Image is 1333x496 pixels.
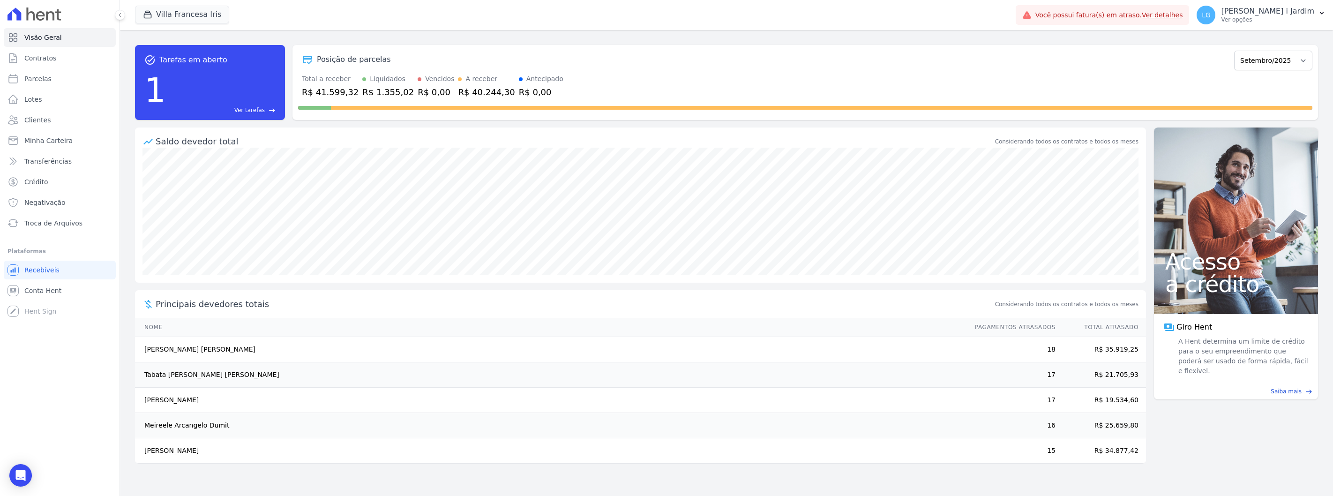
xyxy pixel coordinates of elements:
div: R$ 41.599,32 [302,86,359,98]
span: Troca de Arquivos [24,218,82,228]
span: Saiba mais [1271,387,1302,396]
a: Negativação [4,193,116,212]
span: Lotes [24,95,42,104]
p: [PERSON_NAME] i Jardim [1221,7,1314,16]
td: 15 [966,438,1056,464]
span: task_alt [144,54,156,66]
div: R$ 40.244,30 [458,86,515,98]
th: Nome [135,318,966,337]
span: Conta Hent [24,286,61,295]
span: Tarefas em aberto [159,54,227,66]
button: LG [PERSON_NAME] i Jardim Ver opções [1189,2,1333,28]
a: Minha Carteira [4,131,116,150]
th: Pagamentos Atrasados [966,318,1056,337]
td: R$ 21.705,93 [1056,362,1146,388]
td: 16 [966,413,1056,438]
a: Parcelas [4,69,116,88]
span: Parcelas [24,74,52,83]
span: Crédito [24,177,48,187]
div: Open Intercom Messenger [9,464,32,487]
td: 17 [966,362,1056,388]
a: Ver detalhes [1142,11,1183,19]
span: east [269,107,276,114]
a: Visão Geral [4,28,116,47]
td: [PERSON_NAME] [135,388,966,413]
a: Crédito [4,173,116,191]
a: Recebíveis [4,261,116,279]
td: [PERSON_NAME] [PERSON_NAME] [135,337,966,362]
span: Contratos [24,53,56,63]
p: Ver opções [1221,16,1314,23]
td: R$ 19.534,60 [1056,388,1146,413]
span: LG [1202,12,1211,18]
div: R$ 0,00 [519,86,563,98]
span: Recebíveis [24,265,60,275]
td: Tabata [PERSON_NAME] [PERSON_NAME] [135,362,966,388]
div: Saldo devedor total [156,135,993,148]
div: Considerando todos os contratos e todos os meses [995,137,1138,146]
div: R$ 1.355,02 [362,86,414,98]
div: Liquidados [370,74,405,84]
div: Vencidos [425,74,454,84]
span: a crédito [1165,273,1307,295]
td: Meireele Arcangelo Dumit [135,413,966,438]
div: Antecipado [526,74,563,84]
div: Total a receber [302,74,359,84]
span: Ver tarefas [234,106,265,114]
div: 1 [144,66,166,114]
div: Plataformas [7,246,112,257]
span: Clientes [24,115,51,125]
td: R$ 35.919,25 [1056,337,1146,362]
a: Saiba mais east [1160,387,1312,396]
a: Conta Hent [4,281,116,300]
span: east [1305,388,1312,395]
a: Ver tarefas east [170,106,276,114]
span: Você possui fatura(s) em atraso. [1035,10,1183,20]
td: [PERSON_NAME] [135,438,966,464]
span: A Hent determina um limite de crédito para o seu empreendimento que poderá ser usado de forma ráp... [1176,337,1309,376]
span: Minha Carteira [24,136,73,145]
span: Transferências [24,157,72,166]
button: Villa Francesa Iris [135,6,229,23]
div: A receber [465,74,497,84]
a: Clientes [4,111,116,129]
th: Total Atrasado [1056,318,1146,337]
a: Transferências [4,152,116,171]
span: Principais devedores totais [156,298,993,310]
div: R$ 0,00 [418,86,454,98]
td: R$ 25.659,80 [1056,413,1146,438]
span: Giro Hent [1176,322,1212,333]
a: Lotes [4,90,116,109]
td: 18 [966,337,1056,362]
td: 17 [966,388,1056,413]
a: Troca de Arquivos [4,214,116,233]
span: Considerando todos os contratos e todos os meses [995,300,1138,308]
span: Visão Geral [24,33,62,42]
td: R$ 34.877,42 [1056,438,1146,464]
a: Contratos [4,49,116,68]
span: Acesso [1165,250,1307,273]
span: Negativação [24,198,66,207]
div: Posição de parcelas [317,54,391,65]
